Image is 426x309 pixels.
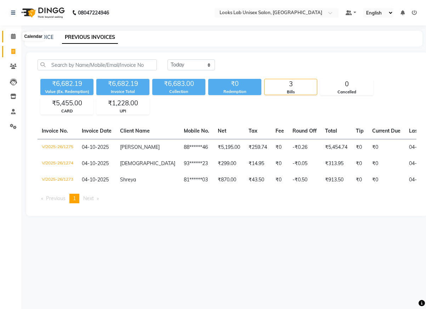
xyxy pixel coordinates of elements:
[271,156,288,172] td: ₹0
[321,172,352,188] td: ₹913.50
[96,79,149,89] div: ₹6,682.19
[218,128,226,134] span: Net
[97,98,149,108] div: ₹1,228.00
[368,139,405,156] td: ₹0
[18,3,67,23] img: logo
[244,156,271,172] td: ₹14.95
[372,128,401,134] span: Current Due
[38,59,157,70] input: Search by Name/Mobile/Email/Invoice No
[38,139,78,156] td: V/2025-26/1275
[46,195,66,202] span: Previous
[265,89,317,95] div: Bills
[288,139,321,156] td: -₹0.26
[356,128,364,134] span: Tip
[38,156,78,172] td: V/2025-26/1274
[82,160,109,167] span: 04-10-2025
[152,89,205,95] div: Collection
[352,139,368,156] td: ₹0
[292,128,317,134] span: Round Off
[265,79,317,89] div: 3
[214,172,244,188] td: ₹870.00
[82,144,109,150] span: 04-10-2025
[214,139,244,156] td: ₹5,195.00
[40,89,93,95] div: Value (Ex. Redemption)
[288,156,321,172] td: -₹0.05
[83,195,94,202] span: Next
[184,128,209,134] span: Mobile No.
[82,176,109,183] span: 04-10-2025
[352,172,368,188] td: ₹0
[38,194,416,203] nav: Pagination
[244,139,271,156] td: ₹259.74
[40,79,93,89] div: ₹6,682.19
[368,172,405,188] td: ₹0
[208,89,261,95] div: Redemption
[38,172,78,188] td: V/2025-26/1273
[320,89,373,95] div: Cancelled
[120,128,150,134] span: Client Name
[249,128,257,134] span: Tax
[244,172,271,188] td: ₹43.50
[62,31,118,44] a: PREVIOUS INVOICES
[271,172,288,188] td: ₹0
[321,139,352,156] td: ₹5,454.74
[368,156,405,172] td: ₹0
[321,156,352,172] td: ₹313.95
[271,139,288,156] td: ₹0
[214,156,244,172] td: ₹299.00
[320,79,373,89] div: 0
[42,128,68,134] span: Invoice No.
[120,144,160,150] span: [PERSON_NAME]
[152,79,205,89] div: ₹6,683.00
[276,128,284,134] span: Fee
[78,3,109,23] b: 08047224946
[41,108,93,114] div: CARD
[208,79,261,89] div: ₹0
[352,156,368,172] td: ₹0
[41,98,93,108] div: ₹5,455.00
[96,89,149,95] div: Invoice Total
[325,128,337,134] span: Total
[97,108,149,114] div: UPI
[288,172,321,188] td: -₹0.50
[22,32,44,41] div: Calendar
[120,160,175,167] span: [DEMOGRAPHIC_DATA]
[82,128,112,134] span: Invoice Date
[120,176,136,183] span: Shreya
[73,195,76,202] span: 1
